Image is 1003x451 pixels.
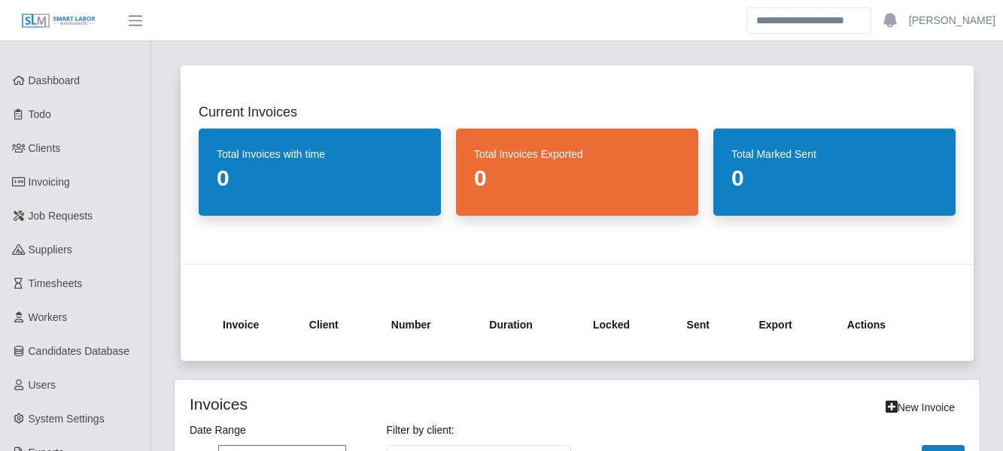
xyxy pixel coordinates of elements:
[876,395,965,421] a: New Invoice
[477,307,581,343] th: Duration
[29,379,56,391] span: Users
[190,395,500,413] h4: Invoices
[29,413,105,425] span: System Settings
[21,13,96,29] img: SLM Logo
[29,210,93,222] span: Job Requests
[29,142,61,154] span: Clients
[217,147,423,162] dt: Total Invoices with time
[29,244,72,256] span: Suppliers
[909,13,995,29] a: [PERSON_NAME]
[297,307,379,343] th: Client
[731,165,938,192] dd: 0
[223,307,297,343] th: Invoice
[29,311,68,323] span: Workers
[746,8,871,34] input: Search
[29,74,81,86] span: Dashboard
[29,345,130,357] span: Candidates Database
[379,307,478,343] th: Number
[190,421,375,439] label: Date Range
[675,307,747,343] th: Sent
[731,147,938,162] dt: Total Marked Sent
[474,165,680,192] dd: 0
[199,101,956,123] h2: Current Invoices
[29,176,70,188] span: Invoicing
[217,165,423,192] dd: 0
[835,307,932,343] th: Actions
[29,108,51,120] span: Todo
[746,307,834,343] th: Export
[387,421,572,439] label: Filter by client:
[581,307,675,343] th: Locked
[29,277,83,289] span: Timesheets
[474,147,680,162] dt: Total Invoices Exported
